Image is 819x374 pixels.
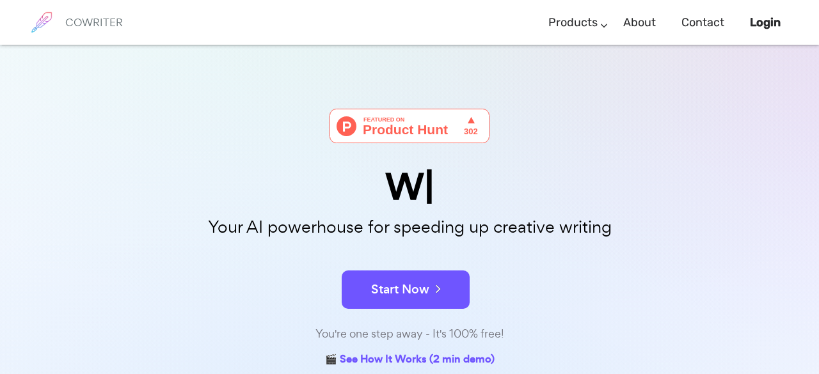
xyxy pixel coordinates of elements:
div: You're one step away - It's 100% free! [90,325,729,343]
button: Start Now [342,270,470,309]
img: brand logo [26,6,58,38]
a: Products [548,4,598,42]
p: Your AI powerhouse for speeding up creative writing [90,214,729,241]
a: Login [750,4,781,42]
h6: COWRITER [65,17,123,28]
img: Cowriter - Your AI buddy for speeding up creative writing | Product Hunt [330,109,489,143]
div: W [90,169,729,205]
a: About [623,4,656,42]
a: Contact [681,4,724,42]
b: Login [750,15,781,29]
a: 🎬 See How It Works (2 min demo) [325,350,495,370]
